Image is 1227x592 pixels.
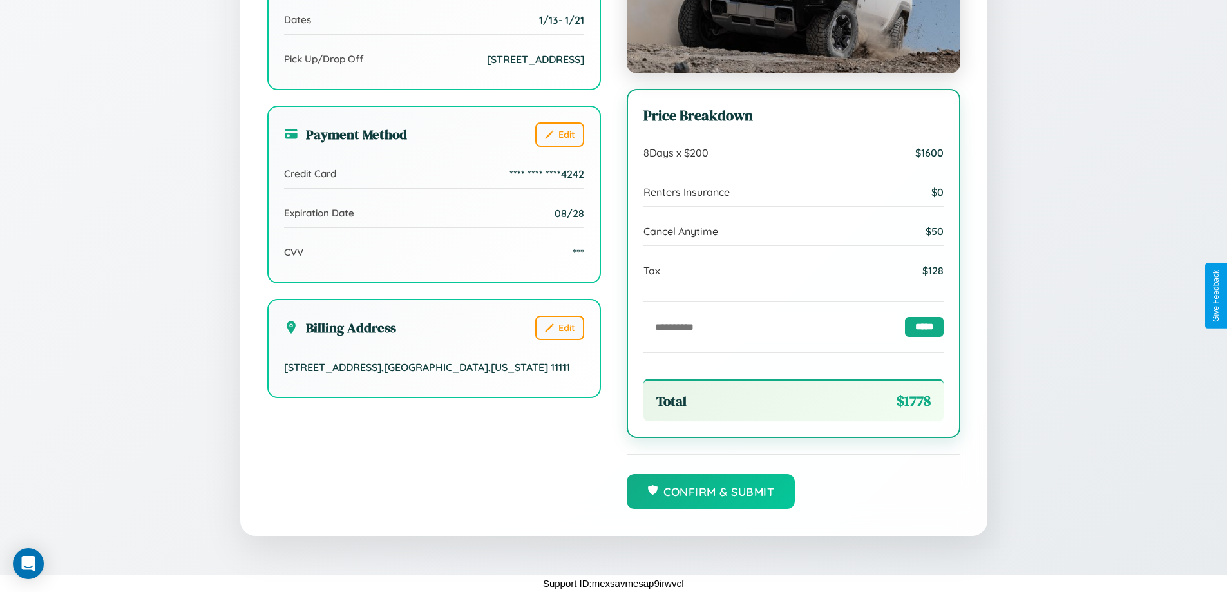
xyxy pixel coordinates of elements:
span: 8 Days x $ 200 [643,146,709,159]
button: Edit [535,122,584,147]
span: $ 50 [926,225,944,238]
span: Cancel Anytime [643,225,718,238]
span: $ 1600 [915,146,944,159]
span: Dates [284,14,311,26]
span: $ 0 [931,186,944,198]
span: 1 / 13 - 1 / 21 [539,14,584,26]
button: Confirm & Submit [627,474,795,509]
span: $ 1778 [897,391,931,411]
span: [STREET_ADDRESS] , [GEOGRAPHIC_DATA] , [US_STATE] 11111 [284,361,570,374]
h3: Payment Method [284,125,407,144]
span: Expiration Date [284,207,354,219]
span: CVV [284,246,303,258]
span: Pick Up/Drop Off [284,53,364,65]
span: Total [656,392,687,410]
div: Open Intercom Messenger [13,548,44,579]
div: Give Feedback [1212,270,1221,322]
span: $ 128 [922,264,944,277]
span: 08/28 [555,207,584,220]
h3: Billing Address [284,318,396,337]
button: Edit [535,316,584,340]
span: Credit Card [284,167,336,180]
span: Renters Insurance [643,186,730,198]
h3: Price Breakdown [643,106,944,126]
p: Support ID: mexsavmesap9irwvcf [543,575,684,592]
span: Tax [643,264,660,277]
span: [STREET_ADDRESS] [487,53,584,66]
